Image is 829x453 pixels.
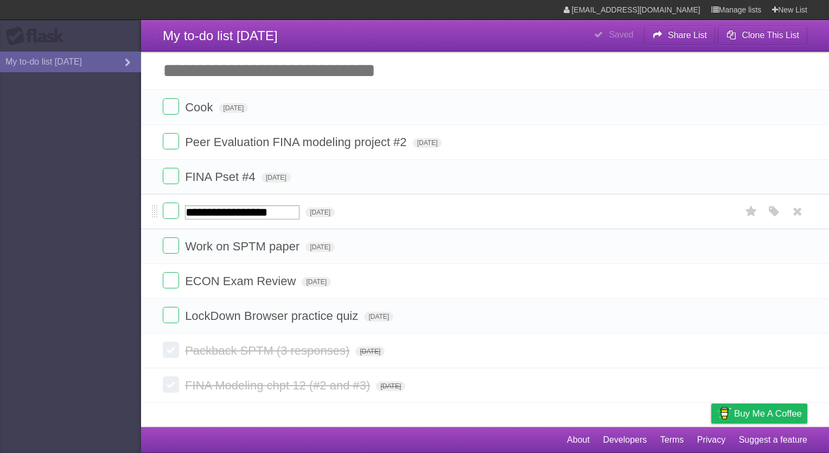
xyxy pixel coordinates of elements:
[185,274,298,288] span: ECON Exam Review
[163,203,179,219] label: Done
[163,272,179,288] label: Done
[163,28,278,43] span: My to-do list [DATE]
[741,203,762,221] label: Star task
[734,404,802,423] span: Buy me a coffee
[305,242,335,252] span: [DATE]
[697,430,725,450] a: Privacy
[163,133,179,149] label: Done
[742,30,799,40] b: Clone This List
[185,379,373,392] span: FINA Modeling chpt 12 (#2 and #3)
[185,170,258,184] span: FINA Pset #4
[355,347,385,356] span: [DATE]
[262,173,291,183] span: [DATE]
[609,30,633,39] b: Saved
[364,312,393,322] span: [DATE]
[163,342,179,358] label: Done
[163,307,179,323] label: Done
[163,98,179,115] label: Done
[603,430,647,450] a: Developers
[185,240,302,253] span: Work on SPTM paper
[163,168,179,184] label: Done
[163,237,179,254] label: Done
[567,430,590,450] a: About
[185,344,352,357] span: Packback SPTM (3 responses)
[302,277,331,287] span: [DATE]
[163,376,179,393] label: Done
[718,26,807,45] button: Clone This List
[668,30,707,40] b: Share List
[185,135,409,149] span: Peer Evaluation FINA modeling project #2
[717,404,731,423] img: Buy me a coffee
[660,430,684,450] a: Terms
[219,103,248,113] span: [DATE]
[711,404,807,424] a: Buy me a coffee
[413,138,442,148] span: [DATE]
[644,26,716,45] button: Share List
[185,309,361,323] span: LockDown Browser practice quiz
[376,381,405,391] span: [DATE]
[305,207,335,217] span: [DATE]
[185,100,215,114] span: Cook
[5,27,71,46] div: Flask
[739,430,807,450] a: Suggest a feature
